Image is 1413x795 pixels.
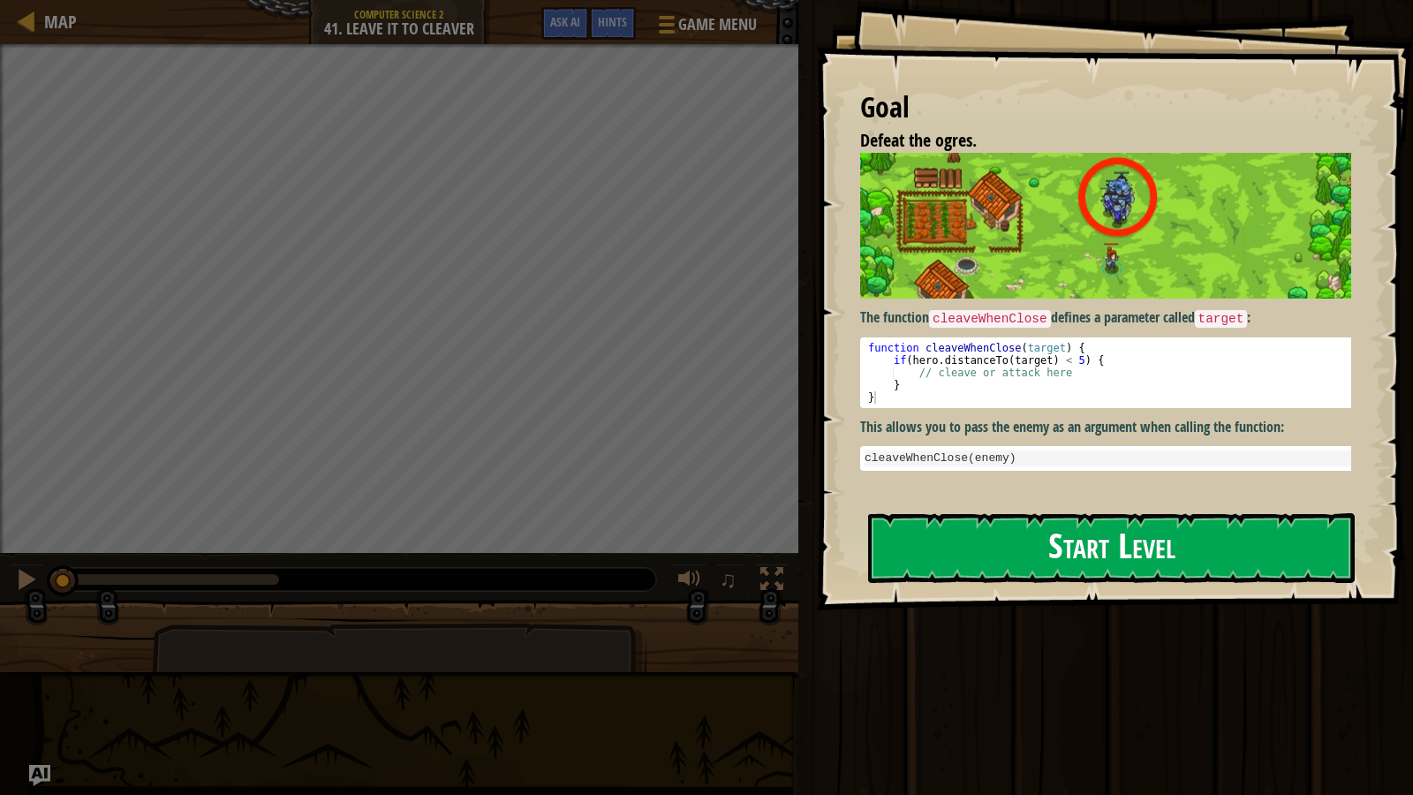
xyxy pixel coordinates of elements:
[754,564,790,600] button: Toggle fullscreen
[44,10,77,34] span: Map
[35,10,77,34] a: Map
[29,765,50,786] button: Ask AI
[598,13,627,30] span: Hints
[860,417,1364,437] p: This allows you to pass the enemy as an argument when calling the function:
[838,128,1347,154] li: Defeat the ogres.
[672,564,707,600] button: Adjust volume
[868,513,1355,583] button: Start Level
[860,87,1351,128] div: Goal
[860,128,977,152] span: Defeat the ogres.
[645,7,767,49] button: Game Menu
[678,13,757,36] span: Game Menu
[720,566,737,593] span: ♫
[929,310,1051,328] code: cleaveWhenClose
[865,451,1016,465] code: cleaveWhenClose(enemy)
[9,564,44,600] button: Ctrl + P: Pause
[860,153,1364,299] img: Leave it to cleaver
[716,564,746,600] button: ♫
[1195,310,1248,328] code: target
[550,13,580,30] span: Ask AI
[860,307,1364,329] p: The function defines a parameter called :
[541,7,589,40] button: Ask AI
